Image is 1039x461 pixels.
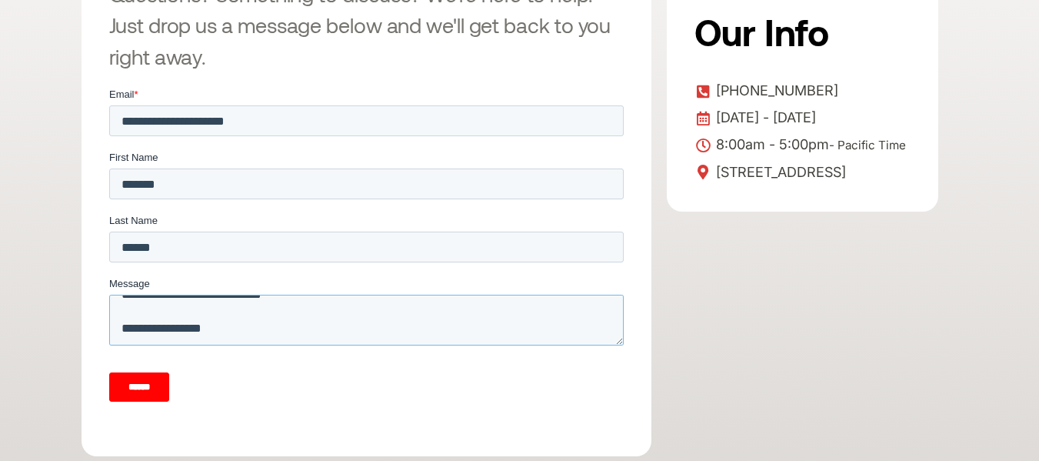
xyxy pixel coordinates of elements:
[712,106,816,129] span: [DATE] - [DATE]
[694,79,911,102] a: [PHONE_NUMBER]
[712,79,838,102] span: [PHONE_NUMBER]
[712,161,846,184] span: [STREET_ADDRESS]
[712,133,906,157] span: 8:00am - 5:00pm
[109,87,624,429] iframe: Form 0
[829,138,906,152] span: - Pacific Time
